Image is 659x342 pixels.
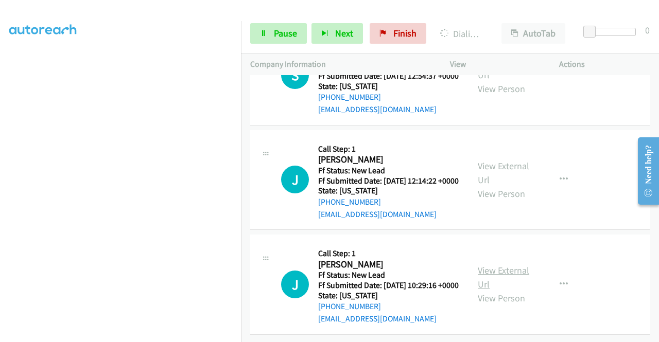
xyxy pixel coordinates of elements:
span: Finish [393,27,417,39]
div: Delay between calls (in seconds) [588,28,636,36]
span: Next [335,27,353,39]
a: [EMAIL_ADDRESS][DOMAIN_NAME] [318,314,437,323]
a: View Person [478,188,525,200]
h1: J [281,271,309,298]
h2: [PERSON_NAME] [318,259,459,271]
h5: Call Step: 1 [318,144,459,154]
p: Actions [559,58,650,70]
span: Pause [274,27,297,39]
h5: Ff Status: New Lead [318,166,459,176]
h5: State: [US_STATE] [318,81,459,92]
p: View [450,58,541,70]
h5: Ff Status: New Lead [318,270,459,280]
a: View External Url [478,264,529,290]
h5: Ff Submitted Date: [DATE] 12:54:37 +0000 [318,71,459,81]
button: AutoTab [501,23,565,44]
div: The call is yet to be attempted [281,61,309,89]
a: View Person [478,292,525,304]
a: View Person [478,83,525,95]
a: [PHONE_NUMBER] [318,197,381,207]
div: 0 [645,23,650,37]
h2: [PERSON_NAME] [318,154,459,166]
a: View External Url [478,160,529,186]
a: [PHONE_NUMBER] [318,301,381,311]
h5: State: [US_STATE] [318,291,459,301]
button: Next [311,23,363,44]
a: Finish [370,23,426,44]
h5: Ff Submitted Date: [DATE] 12:14:22 +0000 [318,176,459,186]
a: [EMAIL_ADDRESS][DOMAIN_NAME] [318,104,437,114]
h1: S [281,61,309,89]
p: Company Information [250,58,431,70]
p: Dialing [PERSON_NAME] [440,27,483,41]
h5: State: [US_STATE] [318,186,459,196]
h1: J [281,166,309,193]
h5: Ff Submitted Date: [DATE] 10:29:16 +0000 [318,280,459,291]
a: [EMAIL_ADDRESS][DOMAIN_NAME] [318,209,437,219]
div: The call is yet to be attempted [281,271,309,298]
a: Pause [250,23,307,44]
h5: Call Step: 1 [318,248,459,259]
a: [PHONE_NUMBER] [318,92,381,102]
div: The call is yet to be attempted [281,166,309,193]
iframe: Resource Center [630,130,659,212]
